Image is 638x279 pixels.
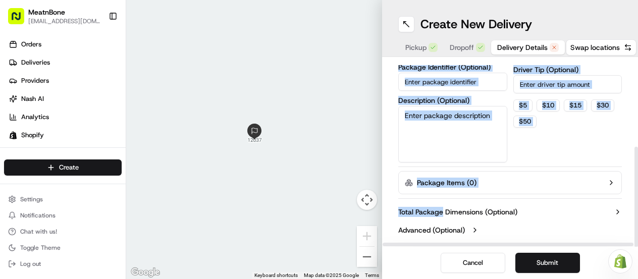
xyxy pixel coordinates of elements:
label: Description (Optional) [398,97,507,104]
button: Submit [515,253,580,273]
button: Advanced (Optional) [398,225,622,235]
span: Delivery Details [497,42,548,52]
button: Map camera controls [357,190,377,210]
a: Deliveries [4,54,126,71]
button: MeatnBone [28,7,65,17]
label: Package Identifier (Optional) [398,64,507,71]
button: Log out [4,257,122,271]
button: $50 [513,116,537,128]
label: Package Items ( 0 ) [417,178,476,188]
button: $15 [564,99,587,111]
span: Orders [21,40,41,49]
span: Knowledge Base [20,146,77,156]
span: Pickup [405,42,427,52]
button: Notifications [4,208,122,222]
span: Notifications [20,211,56,219]
button: Settings [4,192,122,206]
span: Map data ©2025 Google [304,272,359,278]
img: Shopify logo [9,131,17,139]
button: $30 [591,99,614,111]
button: [EMAIL_ADDRESS][DOMAIN_NAME] [28,17,100,25]
a: Powered byPylon [71,170,122,178]
button: Zoom out [357,247,377,267]
img: Google [129,266,162,279]
a: Terms (opens in new tab) [365,272,379,278]
a: Providers [4,73,126,89]
span: Analytics [21,113,49,122]
button: MeatnBone[EMAIL_ADDRESS][DOMAIN_NAME] [4,4,104,28]
span: API Documentation [95,146,162,156]
span: Toggle Theme [20,244,61,252]
button: Toggle Theme [4,241,122,255]
div: We're available if you need us! [34,106,128,114]
span: Settings [20,195,43,203]
a: 💻API Documentation [81,142,166,160]
span: Swap locations [570,42,620,52]
a: Nash AI [4,91,126,107]
label: Advanced (Optional) [398,225,465,235]
span: Shopify [21,131,44,140]
button: Cancel [441,253,505,273]
button: Start new chat [172,99,184,111]
a: Orders [4,36,126,52]
button: $5 [513,99,533,111]
a: Shopify [4,127,126,143]
button: $10 [537,99,560,111]
label: Driver Tip (Optional) [513,66,622,73]
span: Dropoff [450,42,474,52]
a: Analytics [4,109,126,125]
span: Providers [21,76,49,85]
a: Open this area in Google Maps (opens a new window) [129,266,162,279]
button: Keyboard shortcuts [254,272,298,279]
label: Total Package Dimensions (Optional) [398,207,517,217]
div: 📗 [10,147,18,155]
span: Chat with us! [20,228,57,236]
span: Log out [20,260,41,268]
button: Swap locations [566,39,636,55]
span: Create [59,163,79,172]
input: Enter package identifier [398,73,507,91]
div: Start new chat [34,96,166,106]
button: Chat with us! [4,225,122,239]
input: Enter driver tip amount [513,75,622,93]
h1: Create New Delivery [420,16,532,32]
span: Nash AI [21,94,44,103]
button: Zoom in [357,226,377,246]
button: Package Items (0) [398,171,622,194]
img: 1736555255976-a54dd68f-1ca7-489b-9aae-adbdc363a1c4 [10,96,28,114]
p: Welcome 👋 [10,40,184,56]
button: Total Package Dimensions (Optional) [398,207,622,217]
a: 📗Knowledge Base [6,142,81,160]
span: Deliveries [21,58,50,67]
button: Create [4,159,122,176]
div: 💻 [85,147,93,155]
img: Nash [10,10,30,30]
input: Clear [26,65,167,75]
span: Pylon [100,171,122,178]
